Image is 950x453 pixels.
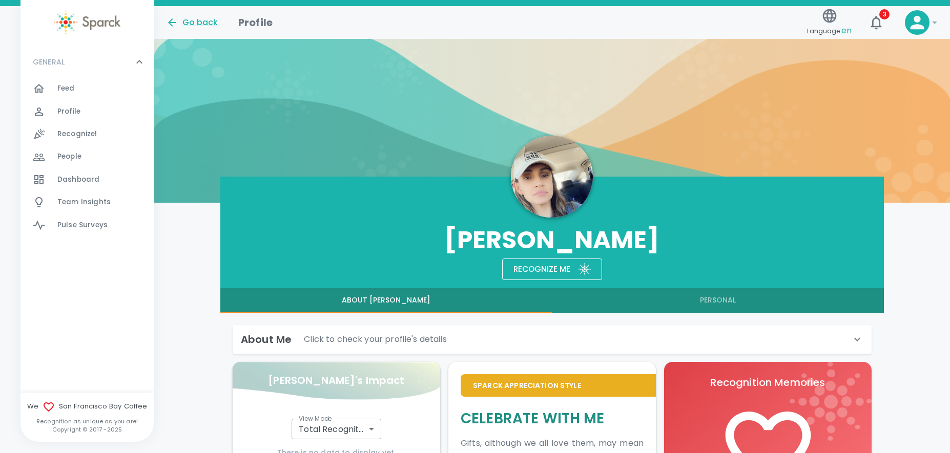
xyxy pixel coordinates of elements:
[57,152,81,162] span: People
[20,10,154,34] a: Sparck logo
[57,220,108,230] span: Pulse Surveys
[20,77,154,100] a: Feed
[220,288,552,313] button: About [PERSON_NAME]
[268,372,404,389] p: [PERSON_NAME]'s Impact
[502,258,602,280] button: Recognize meSparck logo white
[20,168,154,191] a: Dashboard
[20,77,154,241] div: GENERAL
[299,414,332,423] label: View Mode
[33,57,65,67] p: GENERAL
[803,5,856,41] button: Language:en
[20,123,154,145] a: Recognize!
[220,226,884,254] h3: [PERSON_NAME]
[505,254,570,276] div: Recognize me
[20,214,154,236] a: Pulse Surveys
[20,100,154,123] a: Profile
[292,419,381,439] div: Total Recognitions
[20,191,154,213] a: Team Insights
[552,288,884,313] button: Personal
[841,25,852,36] span: en
[233,325,872,354] div: About MeClick to check your profile's details
[57,83,75,94] span: Feed
[20,417,154,425] p: Recognition as unique as you are!
[676,374,859,391] p: Recognition Memories
[238,14,273,31] h1: Profile
[20,425,154,434] p: Copyright © 2017 - 2025
[790,362,872,441] img: logo
[20,145,154,168] a: People
[220,288,884,313] div: full width tabs
[579,263,591,275] img: Sparck logo white
[304,333,447,346] p: Click to check your profile's details
[879,9,890,19] span: 3
[57,129,97,139] span: Recognize!
[57,106,80,117] span: Profile
[807,24,852,38] span: Language:
[20,47,154,77] div: GENERAL
[864,10,889,35] button: 3
[473,380,644,391] p: Sparck Appreciation Style
[54,10,120,34] img: Sparck logo
[57,175,99,185] span: Dashboard
[166,16,218,29] button: Go back
[461,409,644,428] h5: Celebrate With Me
[511,136,593,218] img: Picture of Adriana Lopez
[57,197,111,207] span: Team Insights
[241,331,292,348] h6: About Me
[20,401,154,413] span: We San Francisco Bay Coffee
